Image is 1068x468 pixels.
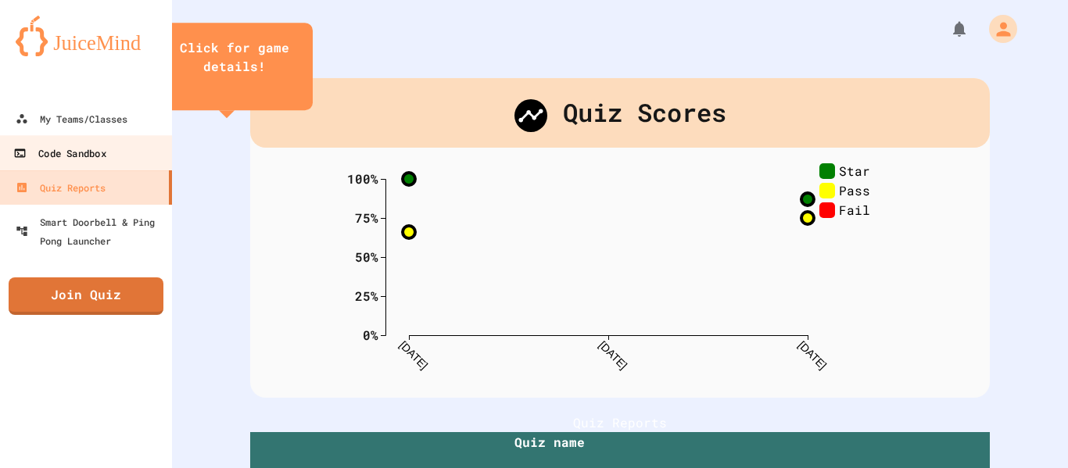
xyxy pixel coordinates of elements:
div: My Teams/Classes [16,109,127,128]
text: [DATE] [397,338,430,371]
text: Pass [839,181,870,198]
div: Code Sandbox [13,144,106,163]
text: 25% [355,287,378,303]
img: logo-orange.svg [16,16,156,56]
div: Smart Doorbell & Ping Pong Launcher [16,213,166,250]
div: Quiz Reports [16,178,106,197]
text: 0% [363,326,378,342]
text: Fail [839,201,870,217]
h1: Quiz Reports [250,413,990,432]
text: Star [839,162,870,178]
a: Join Quiz [9,277,163,315]
text: 50% [355,248,378,264]
text: [DATE] [796,338,829,371]
div: Click for game details! [172,38,297,76]
text: 75% [355,209,378,225]
text: 100% [347,170,378,186]
div: My Account [973,11,1021,47]
div: Quiz Scores [250,78,990,148]
text: [DATE] [597,338,629,371]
